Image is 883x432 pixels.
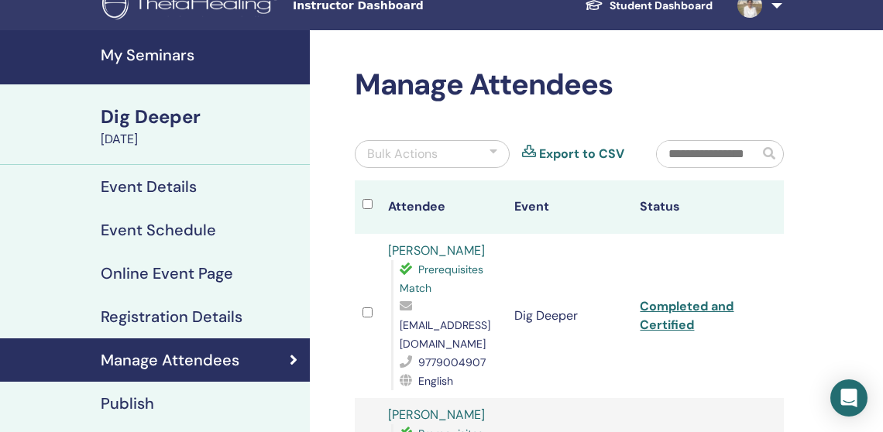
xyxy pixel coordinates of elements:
th: Event [507,180,633,234]
th: Attendee [380,180,507,234]
td: Dig Deeper [507,234,633,398]
h2: Manage Attendees [355,67,784,103]
a: [PERSON_NAME] [388,242,485,259]
a: [PERSON_NAME] [388,406,485,423]
a: Export to CSV [539,145,624,163]
h4: Event Schedule [101,221,216,239]
h4: Registration Details [101,307,242,326]
div: [DATE] [101,130,301,149]
div: Bulk Actions [367,145,438,163]
th: Status [632,180,758,234]
span: 9779004907 [418,355,486,369]
div: Dig Deeper [101,104,301,130]
h4: Event Details [101,177,197,196]
span: [EMAIL_ADDRESS][DOMAIN_NAME] [400,318,490,351]
h4: Manage Attendees [101,351,239,369]
div: Open Intercom Messenger [830,379,868,417]
a: Completed and Certified [640,298,734,333]
h4: My Seminars [101,46,301,64]
h4: Publish [101,394,154,413]
span: Prerequisites Match [400,262,483,295]
h4: Online Event Page [101,264,233,283]
a: Dig Deeper[DATE] [91,104,310,149]
span: English [418,374,453,388]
